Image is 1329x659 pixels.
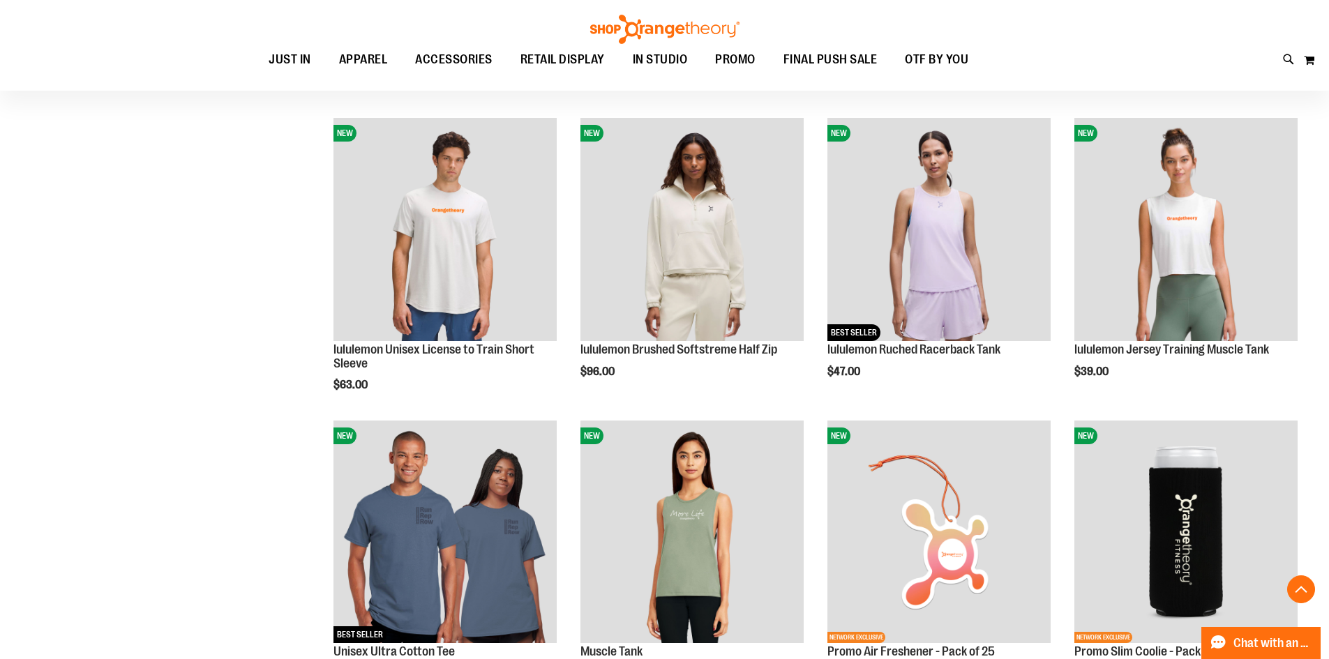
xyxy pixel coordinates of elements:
span: NEW [580,427,603,444]
div: product [326,111,564,427]
img: Promo Air Freshener - Pack of 25 [827,421,1051,644]
span: PROMO [715,44,756,75]
span: NETWORK EXCLUSIVE [1074,632,1132,643]
span: BEST SELLER [827,324,880,341]
span: RETAIL DISPLAY [520,44,605,75]
button: Back To Top [1287,575,1315,603]
span: FINAL PUSH SALE [783,44,878,75]
img: Shop Orangetheory [588,15,742,44]
div: product [573,111,811,414]
a: Promo Air Freshener - Pack of 25NEWNETWORK EXCLUSIVE [827,421,1051,646]
a: lululemon Ruched Racerback Tank [827,342,1000,356]
div: product [820,111,1058,414]
img: Unisex Ultra Cotton Tee [333,421,557,644]
a: lululemon Brushed Softstreme Half ZipNEW [580,118,804,343]
span: IN STUDIO [633,44,688,75]
span: $39.00 [1074,365,1111,378]
span: APPAREL [339,44,388,75]
img: Muscle Tank [580,421,804,644]
a: lululemon Jersey Training Muscle Tank [1074,342,1269,356]
span: Chat with an Expert [1233,637,1312,650]
span: NEW [1074,427,1097,444]
a: lululemon Jersey Training Muscle TankNEW [1074,118,1298,343]
span: NEW [1074,125,1097,142]
span: BEST SELLER [333,626,386,643]
span: NEW [827,125,850,142]
span: ACCESSORIES [415,44,493,75]
a: Promo Slim Coolie - Pack of 25 [1074,644,1229,658]
div: product [1067,111,1305,414]
a: lululemon Unisex License to Train Short SleeveNEW [333,118,557,343]
a: lululemon Brushed Softstreme Half Zip [580,342,777,356]
img: lululemon Ruched Racerback Tank [827,118,1051,341]
span: $47.00 [827,365,862,378]
span: JUST IN [269,44,311,75]
a: lululemon Unisex License to Train Short Sleeve [333,342,534,370]
a: Muscle Tank [580,644,643,658]
span: NETWORK EXCLUSIVE [827,632,885,643]
a: Unisex Ultra Cotton Tee [333,644,455,658]
a: Muscle TankNEW [580,421,804,646]
button: Chat with an Expert [1201,627,1321,659]
span: $96.00 [580,365,617,378]
img: Promo Slim Coolie - Pack of 25 [1074,421,1298,644]
span: NEW [333,427,356,444]
span: NEW [333,125,356,142]
a: Unisex Ultra Cotton TeeNEWBEST SELLER [333,421,557,646]
a: Promo Air Freshener - Pack of 25 [827,644,995,658]
a: Promo Slim Coolie - Pack of 25NEWNETWORK EXCLUSIVE [1074,421,1298,646]
span: NEW [580,125,603,142]
span: $63.00 [333,379,370,391]
img: lululemon Brushed Softstreme Half Zip [580,118,804,341]
span: NEW [827,427,850,444]
img: lululemon Jersey Training Muscle Tank [1074,118,1298,341]
a: lululemon Ruched Racerback TankNEWBEST SELLER [827,118,1051,343]
span: OTF BY YOU [905,44,968,75]
img: lululemon Unisex License to Train Short Sleeve [333,118,557,341]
